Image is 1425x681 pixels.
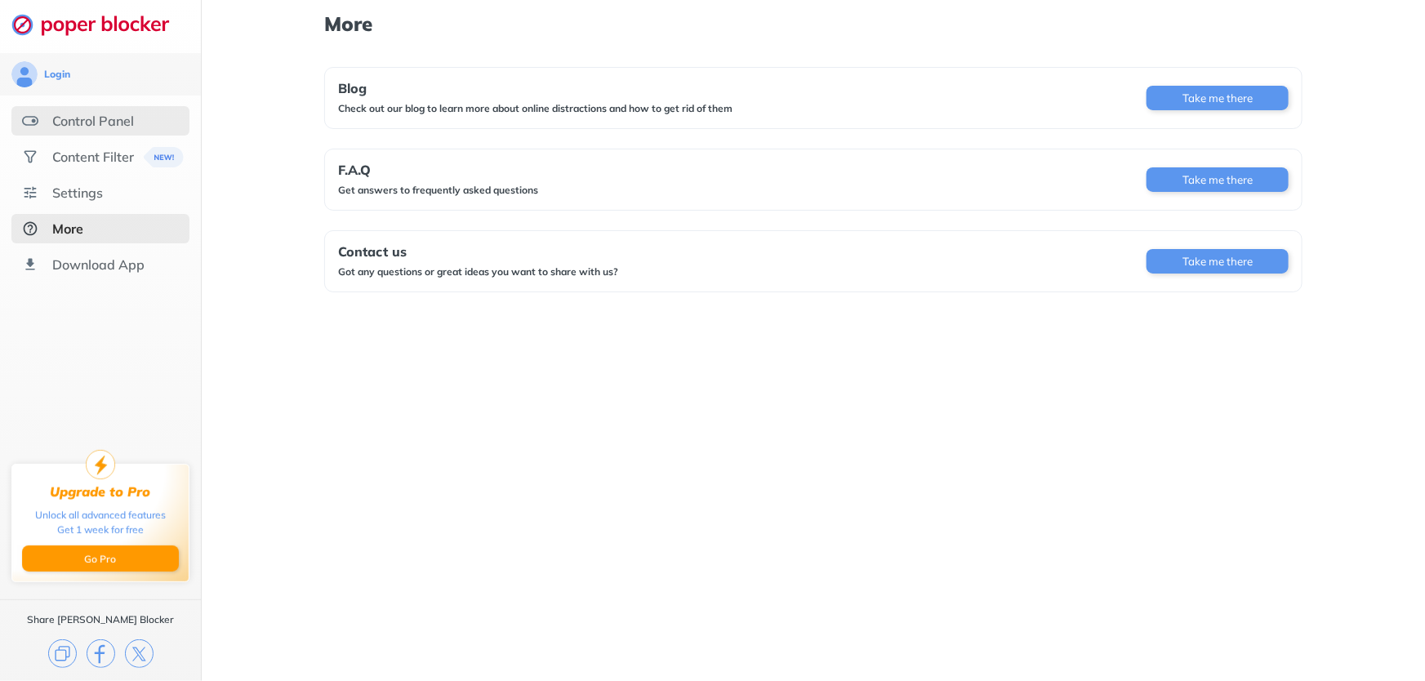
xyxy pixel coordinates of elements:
button: Take me there [1147,249,1289,274]
img: settings.svg [22,185,38,201]
div: Login [44,68,70,81]
img: x.svg [125,639,154,668]
div: Blog [338,81,733,96]
button: Take me there [1147,167,1289,192]
div: F.A.Q [338,162,538,177]
img: logo-webpage.svg [11,13,187,36]
div: Unlock all advanced features [35,508,166,523]
img: avatar.svg [11,61,38,87]
div: Content Filter [52,149,134,165]
img: social.svg [22,149,38,165]
div: Got any questions or great ideas you want to share with us? [338,265,618,278]
div: Settings [52,185,103,201]
div: Control Panel [52,113,134,129]
img: copy.svg [48,639,77,668]
img: facebook.svg [87,639,115,668]
img: upgrade-to-pro.svg [86,450,115,479]
div: Upgrade to Pro [51,484,151,500]
div: Get answers to frequently asked questions [338,184,538,197]
img: download-app.svg [22,256,38,273]
div: Share [PERSON_NAME] Blocker [27,613,174,626]
img: features.svg [22,113,38,129]
div: Get 1 week for free [57,523,144,537]
img: menuBanner.svg [143,147,183,167]
div: Check out our blog to learn more about online distractions and how to get rid of them [338,102,733,115]
button: Take me there [1147,86,1289,110]
h1: More [324,13,1303,34]
div: More [52,220,83,237]
button: Go Pro [22,545,179,572]
div: Download App [52,256,145,273]
div: Contact us [338,244,618,259]
img: about-selected.svg [22,220,38,237]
